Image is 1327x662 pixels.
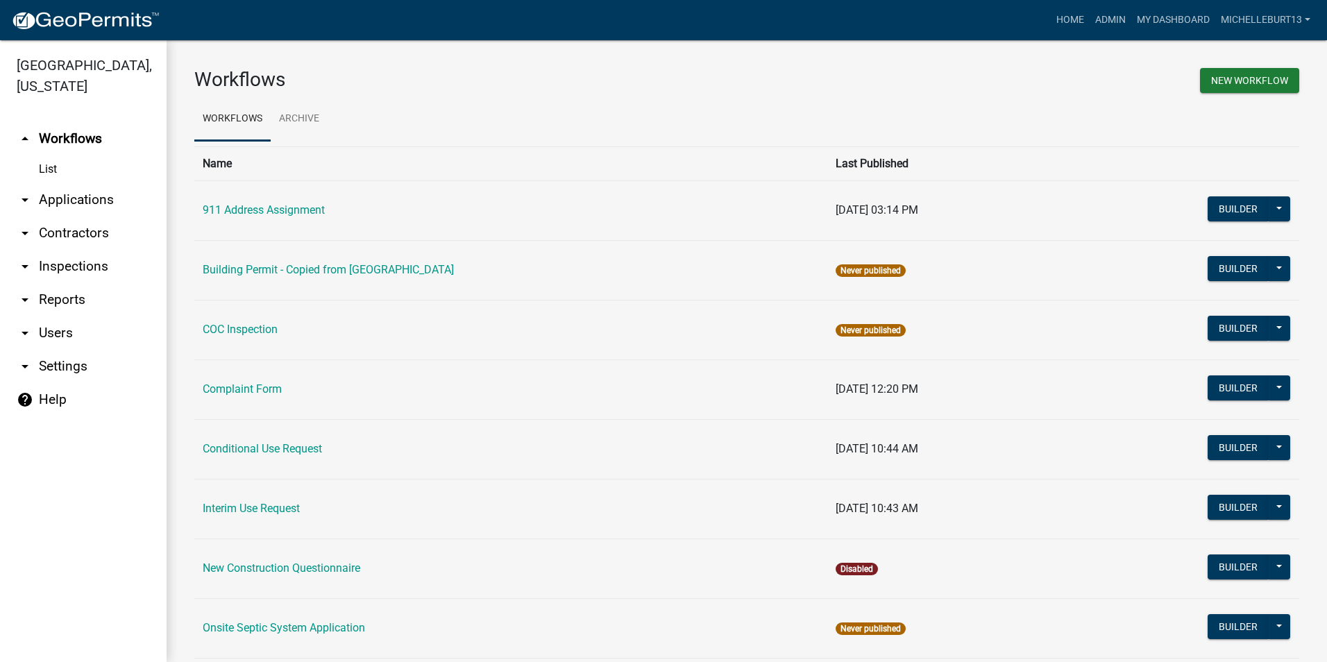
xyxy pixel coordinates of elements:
[1131,7,1215,33] a: My Dashboard
[17,192,33,208] i: arrow_drop_down
[1208,316,1269,341] button: Builder
[836,264,906,277] span: Never published
[1200,68,1299,93] button: New Workflow
[194,146,827,180] th: Name
[17,325,33,341] i: arrow_drop_down
[836,203,918,217] span: [DATE] 03:14 PM
[836,382,918,396] span: [DATE] 12:20 PM
[203,502,300,515] a: Interim Use Request
[17,130,33,147] i: arrow_drop_up
[1208,614,1269,639] button: Builder
[203,203,325,217] a: 911 Address Assignment
[836,442,918,455] span: [DATE] 10:44 AM
[203,442,322,455] a: Conditional Use Request
[836,563,878,575] span: Disabled
[836,502,918,515] span: [DATE] 10:43 AM
[1215,7,1316,33] a: michelleburt13
[1208,495,1269,520] button: Builder
[203,323,278,336] a: COC Inspection
[17,225,33,241] i: arrow_drop_down
[1208,554,1269,579] button: Builder
[17,291,33,308] i: arrow_drop_down
[1208,375,1269,400] button: Builder
[1051,7,1090,33] a: Home
[17,391,33,408] i: help
[1090,7,1131,33] a: Admin
[203,561,360,575] a: New Construction Questionnaire
[203,382,282,396] a: Complaint Form
[836,622,906,635] span: Never published
[17,358,33,375] i: arrow_drop_down
[17,258,33,275] i: arrow_drop_down
[1208,256,1269,281] button: Builder
[1208,435,1269,460] button: Builder
[203,263,454,276] a: Building Permit - Copied from [GEOGRAPHIC_DATA]
[1208,196,1269,221] button: Builder
[271,97,328,142] a: Archive
[194,97,271,142] a: Workflows
[836,324,906,337] span: Never published
[203,621,365,634] a: Onsite Septic System Application
[827,146,1062,180] th: Last Published
[194,68,736,92] h3: Workflows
